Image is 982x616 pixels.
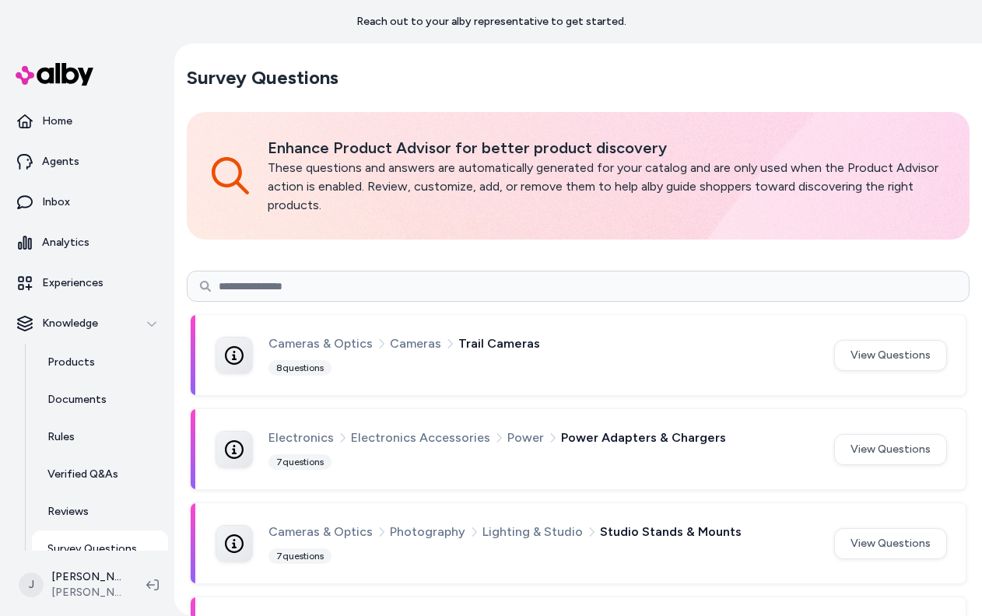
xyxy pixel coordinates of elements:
[42,316,98,331] p: Knowledge
[32,344,168,381] a: Products
[32,418,168,456] a: Rules
[458,334,540,354] span: Trail Cameras
[6,224,168,261] a: Analytics
[47,504,89,520] p: Reviews
[47,392,107,408] p: Documents
[390,522,465,542] span: Photography
[834,528,947,559] button: View Questions
[47,541,137,557] p: Survey Questions
[356,14,626,30] p: Reach out to your alby representative to get started.
[19,572,44,597] span: J
[47,467,118,482] p: Verified Q&As
[42,154,79,170] p: Agents
[268,548,331,564] div: 7 questions
[268,137,945,159] p: Enhance Product Advisor for better product discovery
[268,360,331,376] div: 8 questions
[390,334,441,354] span: Cameras
[51,569,121,585] p: [PERSON_NAME]
[187,65,338,90] h2: Survey Questions
[268,454,331,470] div: 7 questions
[9,560,134,610] button: J[PERSON_NAME][PERSON_NAME] Prod
[351,428,490,448] span: Electronics Accessories
[834,434,947,465] button: View Questions
[268,334,373,354] span: Cameras & Optics
[268,159,945,215] p: These questions and answers are automatically generated for your catalog and are only used when t...
[6,143,168,180] a: Agents
[482,522,583,542] span: Lighting & Studio
[6,184,168,221] a: Inbox
[6,103,168,140] a: Home
[47,429,75,445] p: Rules
[42,275,103,291] p: Experiences
[32,456,168,493] a: Verified Q&As
[42,235,89,250] p: Analytics
[6,305,168,342] button: Knowledge
[268,522,373,542] span: Cameras & Optics
[16,63,93,86] img: alby Logo
[268,428,334,448] span: Electronics
[32,493,168,530] a: Reviews
[6,264,168,302] a: Experiences
[47,355,95,370] p: Products
[42,114,72,129] p: Home
[561,428,726,448] span: Power Adapters & Chargers
[42,194,70,210] p: Inbox
[51,585,121,600] span: [PERSON_NAME] Prod
[32,530,168,568] a: Survey Questions
[32,381,168,418] a: Documents
[507,428,544,448] span: Power
[600,522,742,542] span: Studio Stands & Mounts
[834,340,947,371] button: View Questions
